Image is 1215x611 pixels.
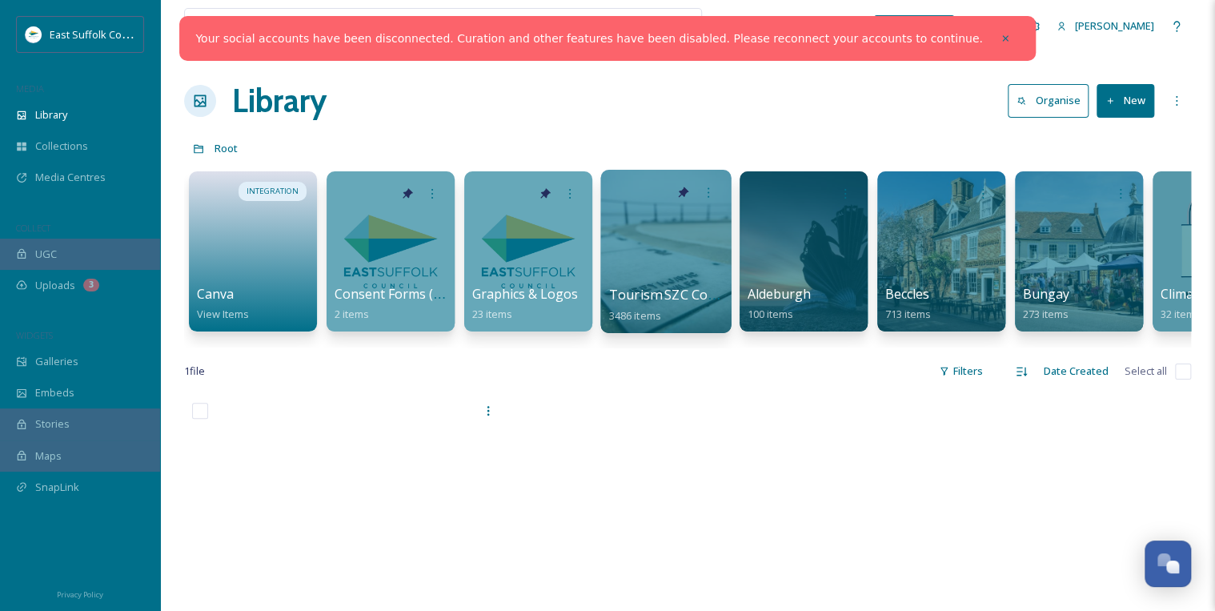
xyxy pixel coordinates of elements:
[35,416,70,432] span: Stories
[1125,364,1167,379] span: Select all
[748,307,793,321] span: 100 items
[1023,307,1069,321] span: 273 items
[50,26,144,42] span: East Suffolk Council
[57,584,103,603] a: Privacy Policy
[748,287,811,321] a: Aldeburgh100 items
[1145,541,1191,587] button: Open Chat
[83,279,99,291] div: 3
[472,287,578,321] a: Graphics & Logos23 items
[215,141,238,155] span: Root
[1008,84,1089,117] button: Organise
[184,364,205,379] span: 1 file
[472,307,512,321] span: 23 items
[16,82,44,94] span: MEDIA
[609,286,806,303] span: Tourism SZC Commissions 1124
[609,287,806,323] a: Tourism SZC Commissions 11243486 items
[1036,356,1117,387] div: Date Created
[885,307,931,321] span: 713 items
[1161,307,1201,321] span: 32 items
[195,30,982,47] a: Your social accounts have been disconnected. Curation and other features have been disabled. Plea...
[197,307,249,321] span: View Items
[57,589,103,600] span: Privacy Policy
[35,354,78,369] span: Galleries
[26,26,42,42] img: ESC%20Logo.png
[35,385,74,400] span: Embeds
[1097,84,1154,117] button: New
[335,307,369,321] span: 2 items
[1023,285,1069,303] span: Bungay
[16,222,50,234] span: COLLECT
[885,287,931,321] a: Beccles713 items
[885,285,929,303] span: Beccles
[931,356,991,387] div: Filters
[1049,10,1162,42] a: [PERSON_NAME]
[215,139,238,158] a: Root
[35,139,88,154] span: Collections
[335,287,495,321] a: Consent Forms (Template)2 items
[599,10,693,42] a: View all files
[35,448,62,464] span: Maps
[335,285,495,303] span: Consent Forms (Template)
[874,15,954,38] a: What's New
[748,285,811,303] span: Aldeburgh
[197,285,234,303] span: Canva
[35,170,106,185] span: Media Centres
[35,278,75,293] span: Uploads
[1075,18,1154,33] span: [PERSON_NAME]
[232,77,327,125] a: Library
[16,329,53,341] span: WIDGETS
[184,163,322,332] a: INTEGRATIONCanvaView Items
[247,186,299,197] span: INTEGRATION
[35,480,79,495] span: SnapLink
[609,308,661,322] span: 3486 items
[35,107,67,123] span: Library
[35,247,57,262] span: UGC
[472,285,578,303] span: Graphics & Logos
[222,9,571,44] input: Search your library
[1023,287,1069,321] a: Bungay273 items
